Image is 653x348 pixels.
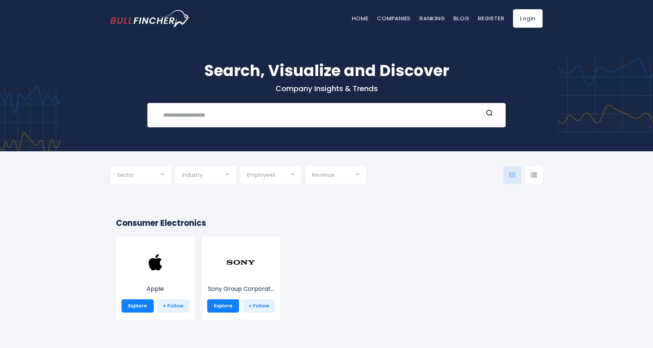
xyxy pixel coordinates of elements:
a: Blog [454,14,469,22]
input: Selection [117,169,164,182]
input: Selection [182,169,229,182]
span: Sector [117,172,134,178]
p: Sony Group Corporation [207,285,275,293]
img: bullfincher logo [110,10,190,27]
a: Home [352,14,368,22]
h2: Consumer Electronics [116,217,537,229]
img: icon-comp-grid.svg [509,172,515,178]
button: Search [485,109,494,119]
a: + Follow [157,299,189,313]
span: Employees [247,172,275,178]
a: Login [513,9,543,28]
a: Apple [122,261,189,293]
p: Apple [122,285,189,293]
a: Ranking [420,14,445,22]
a: + Follow [243,299,275,313]
a: Companies [377,14,411,22]
h1: Search, Visualize and Discover [110,59,543,82]
a: Explore [122,299,154,313]
span: Revenue [312,172,335,178]
a: Explore [207,299,239,313]
a: Sony Group Corporat... [207,261,275,293]
input: Selection [312,169,359,182]
img: AAPL.png [141,248,170,277]
a: Register [478,14,504,22]
input: Selection [247,169,294,182]
span: Industry [182,172,203,178]
img: SONY.png [226,248,256,277]
a: Go to homepage [110,10,190,27]
img: icon-comp-list-view.svg [530,172,537,178]
p: Company Insights & Trends [110,84,543,93]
